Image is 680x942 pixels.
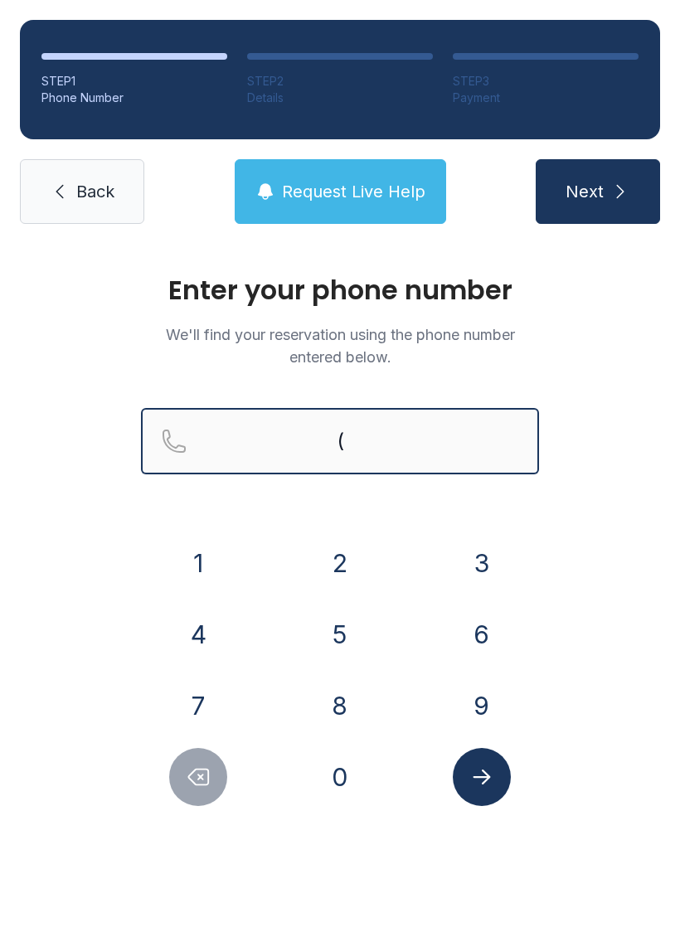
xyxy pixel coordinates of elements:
button: 4 [169,605,227,663]
button: 9 [453,677,511,735]
span: Request Live Help [282,180,425,203]
h1: Enter your phone number [141,277,539,303]
div: STEP 3 [453,73,639,90]
button: 5 [311,605,369,663]
button: 8 [311,677,369,735]
button: Submit lookup form [453,748,511,806]
div: Details [247,90,433,106]
div: STEP 1 [41,73,227,90]
button: 7 [169,677,227,735]
p: We'll find your reservation using the phone number entered below. [141,323,539,368]
button: 6 [453,605,511,663]
input: Reservation phone number [141,408,539,474]
button: 0 [311,748,369,806]
span: Next [566,180,604,203]
button: Delete number [169,748,227,806]
button: 2 [311,534,369,592]
div: STEP 2 [247,73,433,90]
button: 1 [169,534,227,592]
button: 3 [453,534,511,592]
div: Payment [453,90,639,106]
span: Back [76,180,114,203]
div: Phone Number [41,90,227,106]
